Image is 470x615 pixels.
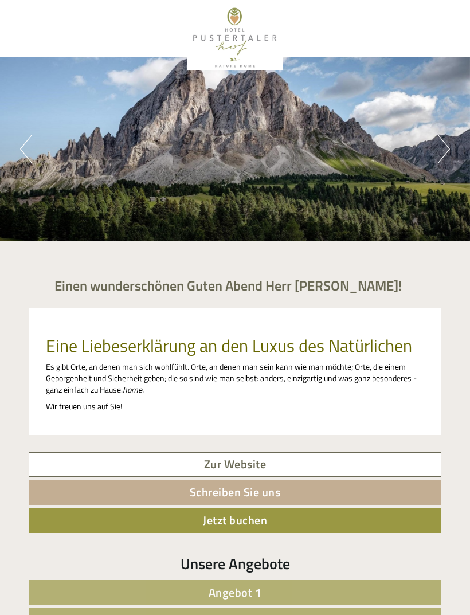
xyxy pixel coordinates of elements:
span: Angebot 1 [209,583,262,601]
button: Senden [304,297,378,322]
div: Unsere Angebote [29,553,441,574]
span: Eine Liebeserklärung an den Luxus des Natürlichen [46,332,412,359]
a: Jetzt buchen [29,508,441,533]
button: Next [438,135,450,163]
a: Zur Website [29,452,441,477]
p: Es gibt Orte, an denen man sich wohlfühlt. Orte, an denen man sein kann wie man möchte; Orte, die... [46,361,424,395]
h1: Einen wunderschönen Guten Abend Herr [PERSON_NAME]! [54,278,402,293]
button: Previous [20,135,32,163]
a: Schreiben Sie uns [29,480,441,505]
div: Guten Tag, wie können wir Ihnen helfen? [9,31,183,66]
small: 17:05 [17,56,177,64]
div: [GEOGRAPHIC_DATA] [17,33,177,42]
div: [DATE] [169,9,209,28]
em: home. [123,383,144,395]
p: Wir freuen uns auf Sie! [46,401,424,412]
